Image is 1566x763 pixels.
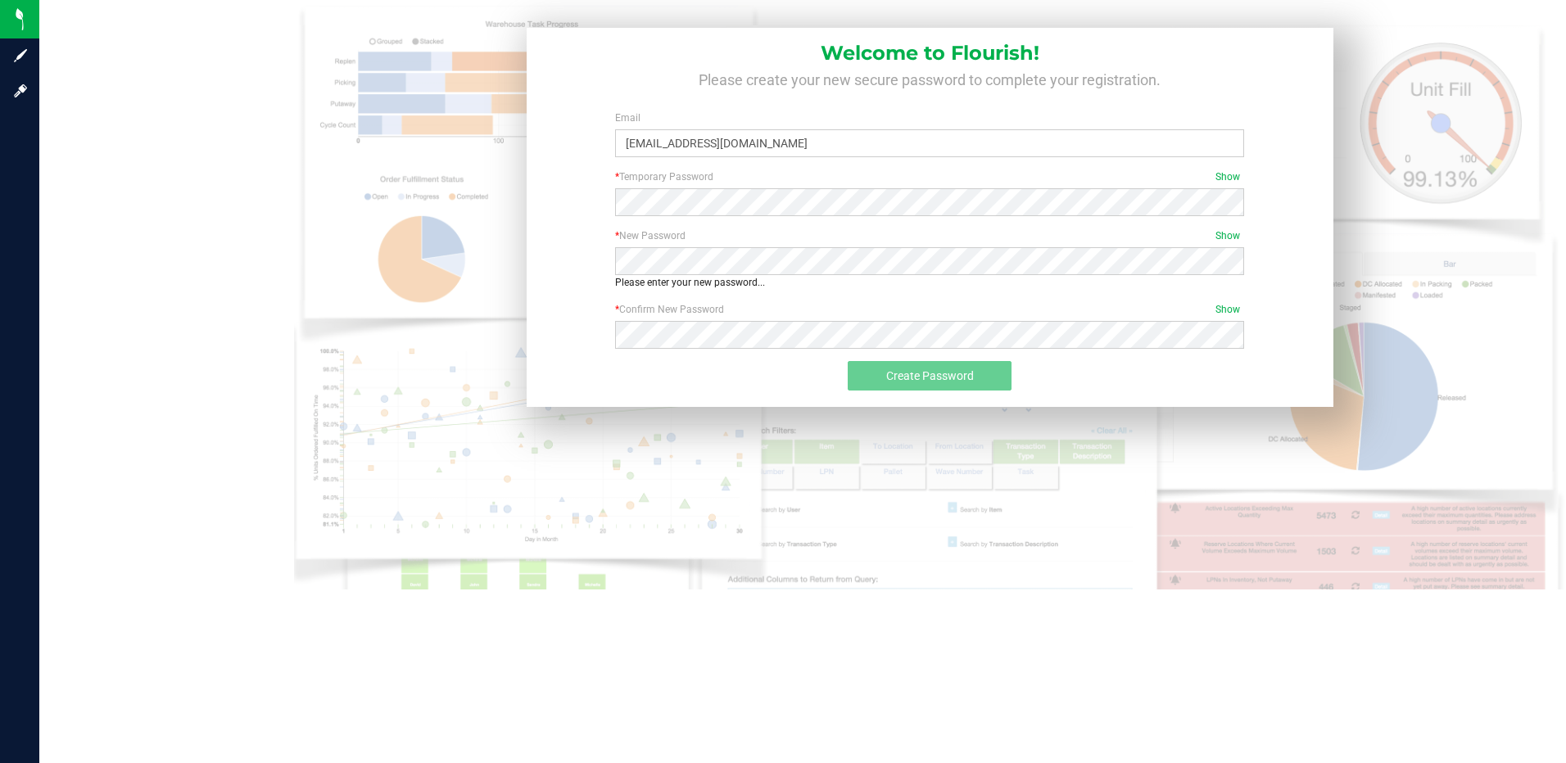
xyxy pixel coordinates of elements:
inline-svg: Sign up [12,47,29,64]
span: Create Password [886,369,974,382]
button: Create Password [848,361,1012,391]
span: Show [1215,228,1240,243]
div: Please enter your new password... [615,275,1244,290]
inline-svg: Log in [12,83,29,99]
label: New Password [615,228,1244,243]
span: Show [1215,302,1240,317]
label: Temporary Password [615,169,1244,184]
span: Show [1215,169,1240,184]
label: Email [615,111,1244,125]
span: Please create your new secure password to complete your registration. [699,71,1161,88]
h1: Welcome to Flourish! [550,28,1310,64]
label: Confirm New Password [615,302,1244,317]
